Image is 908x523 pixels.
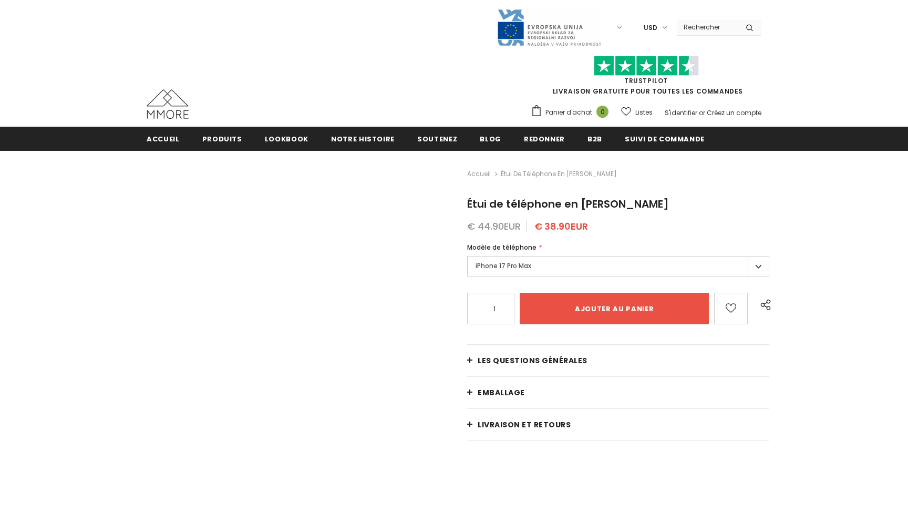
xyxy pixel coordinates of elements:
input: Ajouter au panier [520,293,709,324]
span: Modèle de téléphone [467,243,536,252]
span: Les questions générales [478,355,587,366]
a: Lookbook [265,127,308,150]
a: B2B [587,127,602,150]
span: LIVRAISON GRATUITE POUR TOUTES LES COMMANDES [531,60,761,96]
span: Étui de téléphone en [PERSON_NAME] [467,197,669,211]
input: Search Site [677,19,738,35]
span: or [699,108,705,117]
a: Les questions générales [467,345,769,376]
a: soutenez [417,127,457,150]
span: Livraison et retours [478,419,571,430]
a: S'identifier [665,108,697,117]
span: soutenez [417,134,457,144]
a: Redonner [524,127,565,150]
img: Javni Razpis [497,8,602,47]
a: Produits [202,127,242,150]
span: Lookbook [265,134,308,144]
a: TrustPilot [624,76,668,85]
a: Notre histoire [331,127,395,150]
span: Blog [480,134,501,144]
label: iPhone 17 Pro Max [467,256,769,276]
span: Produits [202,134,242,144]
span: Redonner [524,134,565,144]
a: Listes [621,103,653,121]
a: Blog [480,127,501,150]
span: B2B [587,134,602,144]
span: Suivi de commande [625,134,705,144]
span: USD [644,23,657,33]
span: € 38.90EUR [534,220,588,233]
a: EMBALLAGE [467,377,769,408]
span: Panier d'achat [545,107,592,118]
a: Créez un compte [707,108,761,117]
span: Étui de téléphone en [PERSON_NAME] [501,168,617,180]
span: Notre histoire [331,134,395,144]
a: Panier d'achat 0 [531,105,614,120]
a: Accueil [147,127,180,150]
img: Faites confiance aux étoiles pilotes [594,56,699,76]
a: Accueil [467,168,491,180]
a: Javni Razpis [497,23,602,32]
span: EMBALLAGE [478,387,525,398]
span: Accueil [147,134,180,144]
a: Suivi de commande [625,127,705,150]
a: Livraison et retours [467,409,769,440]
span: Listes [635,107,653,118]
span: 0 [596,106,608,118]
img: Cas MMORE [147,89,189,119]
span: € 44.90EUR [467,220,521,233]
